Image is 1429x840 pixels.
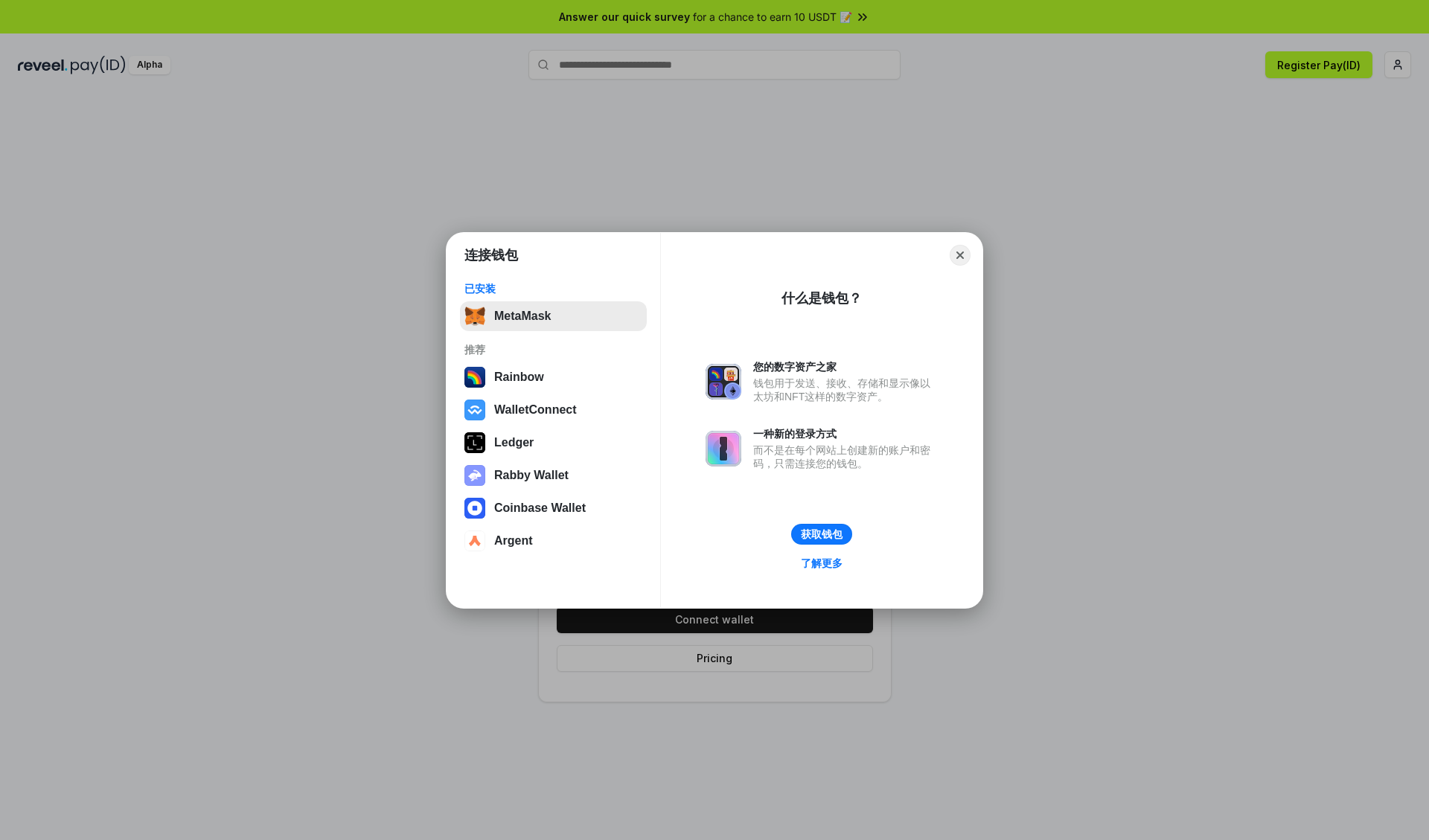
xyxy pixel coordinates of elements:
[950,245,971,266] button: Close
[706,431,741,467] img: svg+xml,%3Csvg%20xmlns%3D%22http%3A%2F%2Fwww.w3.org%2F2000%2Fsvg%22%20fill%3D%22none%22%20viewBox...
[791,524,852,545] button: 获取钱包
[706,364,741,400] img: svg+xml,%3Csvg%20xmlns%3D%22http%3A%2F%2Fwww.w3.org%2F2000%2Fsvg%22%20fill%3D%22none%22%20viewBox...
[781,289,862,307] div: 什么是钱包？
[464,465,485,486] img: svg+xml,%3Csvg%20xmlns%3D%22http%3A%2F%2Fwww.w3.org%2F2000%2Fsvg%22%20fill%3D%22none%22%20viewBox...
[494,436,534,449] div: Ledger
[494,371,544,384] div: Rainbow
[464,246,518,264] h1: 连接钱包
[801,557,843,570] div: 了解更多
[753,443,938,470] div: 而不是在每个网站上创建新的账户和密码，只需连接您的钱包。
[460,428,647,458] button: Ledger
[494,534,533,548] div: Argent
[753,376,938,403] div: 钱包用于发送、接收、存储和显示像以太坊和NFT这样的数字资产。
[801,528,843,541] div: 获取钱包
[753,360,938,373] div: 您的数字资产之家
[464,530,485,551] img: svg+xml,%3Csvg%20width%3D%2228%22%20height%3D%2228%22%20viewBox%3D%220%200%2028%2028%22%20fill%3D...
[460,362,647,392] button: Rainbow
[460,395,647,425] button: WalletConnect
[464,343,642,356] div: 推荐
[753,427,938,440] div: 一种新的登录方式
[494,501,586,515] div: Coinbase Wallet
[792,554,851,573] a: 了解更多
[464,400,485,420] img: svg+xml,%3Csvg%20width%3D%2228%22%20height%3D%2228%22%20viewBox%3D%220%200%2028%2028%22%20fill%3D...
[460,493,647,523] button: Coinbase Wallet
[494,403,577,417] div: WalletConnect
[460,461,647,490] button: Rabby Wallet
[460,526,647,556] button: Argent
[464,432,485,453] img: svg+xml,%3Csvg%20xmlns%3D%22http%3A%2F%2Fwww.w3.org%2F2000%2Fsvg%22%20width%3D%2228%22%20height%3...
[494,310,551,323] div: MetaMask
[464,367,485,388] img: svg+xml,%3Csvg%20width%3D%22120%22%20height%3D%22120%22%20viewBox%3D%220%200%20120%20120%22%20fil...
[460,301,647,331] button: MetaMask
[494,469,569,482] div: Rabby Wallet
[464,282,642,295] div: 已安装
[464,498,485,519] img: svg+xml,%3Csvg%20width%3D%2228%22%20height%3D%2228%22%20viewBox%3D%220%200%2028%2028%22%20fill%3D...
[464,306,485,327] img: svg+xml,%3Csvg%20fill%3D%22none%22%20height%3D%2233%22%20viewBox%3D%220%200%2035%2033%22%20width%...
